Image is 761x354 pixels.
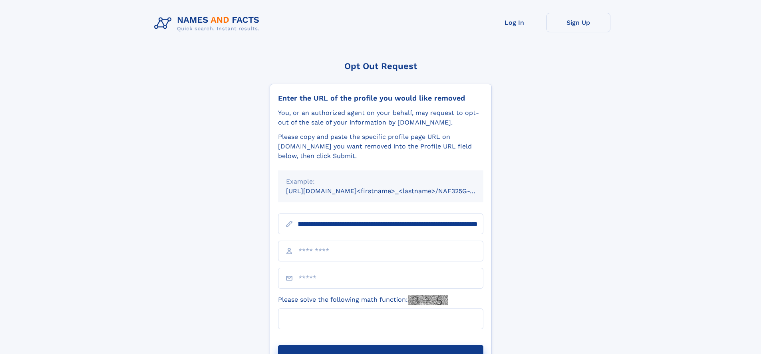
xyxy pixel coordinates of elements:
[546,13,610,32] a: Sign Up
[286,187,499,195] small: [URL][DOMAIN_NAME]<firstname>_<lastname>/NAF325G-xxxxxxxx
[278,132,483,161] div: Please copy and paste the specific profile page URL on [DOMAIN_NAME] you want removed into the Pr...
[151,13,266,34] img: Logo Names and Facts
[286,177,475,186] div: Example:
[270,61,492,71] div: Opt Out Request
[483,13,546,32] a: Log In
[278,94,483,103] div: Enter the URL of the profile you would like removed
[278,295,448,305] label: Please solve the following math function:
[278,108,483,127] div: You, or an authorized agent on your behalf, may request to opt-out of the sale of your informatio...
